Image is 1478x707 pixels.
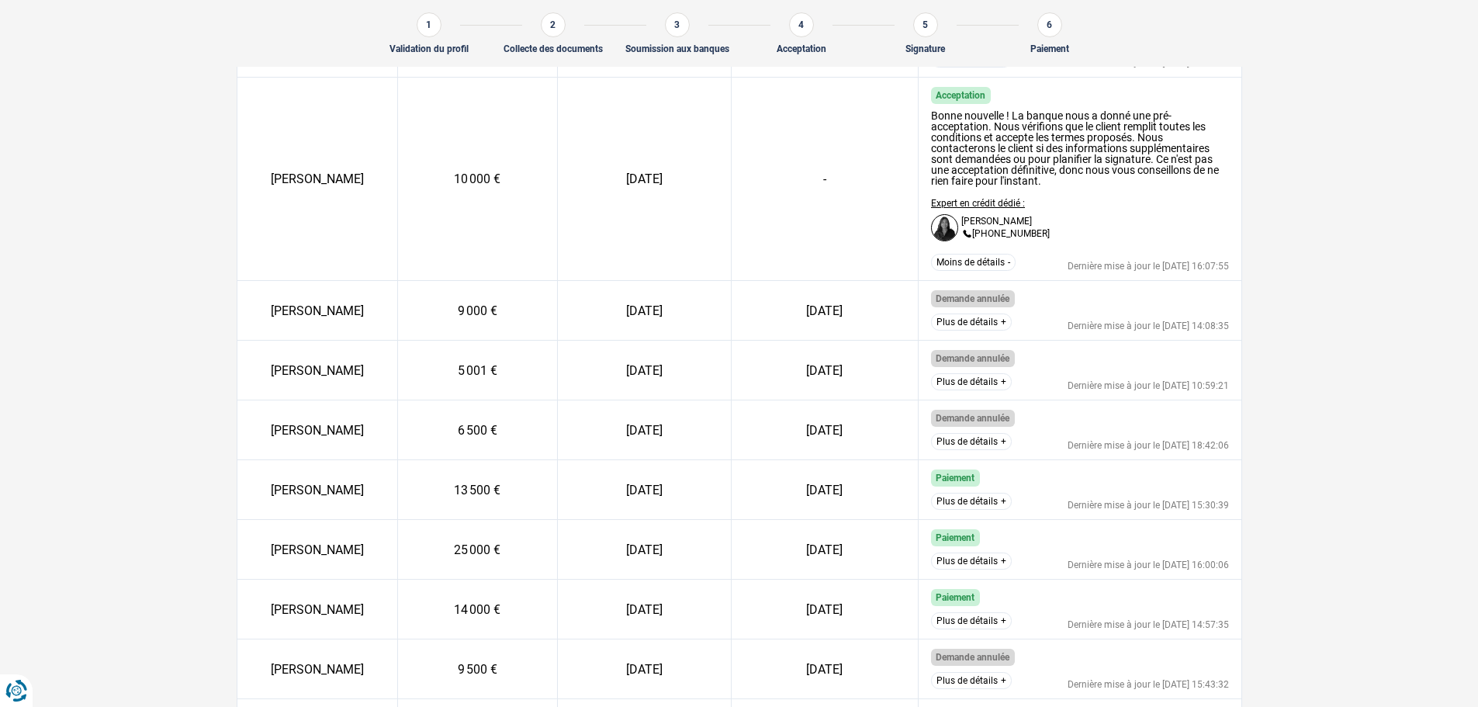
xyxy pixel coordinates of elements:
[936,90,985,101] span: Acceptation
[1030,43,1069,54] div: Paiement
[397,281,558,341] td: 9 000 €
[237,460,398,520] td: [PERSON_NAME]
[417,12,441,37] div: 1
[931,110,1229,186] div: Bonne nouvelle ! La banque nous a donné une pré-acceptation. Nous vérifions que le client remplit...
[558,341,731,400] td: [DATE]
[397,341,558,400] td: 5 001 €
[237,281,398,341] td: [PERSON_NAME]
[558,460,731,520] td: [DATE]
[931,373,1012,390] button: Plus de détails
[237,580,398,639] td: [PERSON_NAME]
[936,293,1009,304] span: Demande annulée
[1068,262,1229,271] div: Dernière mise à jour le [DATE] 16:07:55
[731,580,918,639] td: [DATE]
[558,580,731,639] td: [DATE]
[389,43,469,54] div: Validation du profil
[936,473,974,483] span: Paiement
[731,341,918,400] td: [DATE]
[1068,441,1229,450] div: Dernière mise à jour le [DATE] 18:42:06
[1068,501,1229,510] div: Dernière mise à jour le [DATE] 15:30:39
[1068,321,1229,331] div: Dernière mise à jour le [DATE] 14:08:35
[731,281,918,341] td: [DATE]
[936,592,974,603] span: Paiement
[237,341,398,400] td: [PERSON_NAME]
[1037,12,1062,37] div: 6
[558,520,731,580] td: [DATE]
[504,43,603,54] div: Collecte des documents
[1068,680,1229,689] div: Dernière mise à jour le [DATE] 15:43:32
[961,229,1050,240] p: [PHONE_NUMBER]
[1068,58,1229,68] div: Dernière mise à jour le [DATE] 15:25:20
[397,580,558,639] td: 14 000 €
[936,353,1009,364] span: Demande annulée
[1068,560,1229,570] div: Dernière mise à jour le [DATE] 16:00:06
[731,639,918,699] td: [DATE]
[931,314,1012,331] button: Plus de détails
[397,400,558,460] td: 6 500 €
[936,413,1009,424] span: Demande annulée
[625,43,729,54] div: Soumission aux banques
[558,400,731,460] td: [DATE]
[237,520,398,580] td: [PERSON_NAME]
[665,12,690,37] div: 3
[731,400,918,460] td: [DATE]
[237,400,398,460] td: [PERSON_NAME]
[931,254,1016,271] button: Moins de détails
[1068,620,1229,629] div: Dernière mise à jour le [DATE] 14:57:35
[931,672,1012,689] button: Plus de détails
[931,433,1012,450] button: Plus de détails
[913,12,938,37] div: 5
[961,217,1032,226] p: [PERSON_NAME]
[777,43,826,54] div: Acceptation
[237,78,398,281] td: [PERSON_NAME]
[936,532,974,543] span: Paiement
[541,12,566,37] div: 2
[961,229,972,240] img: +3228860076
[731,520,918,580] td: [DATE]
[731,78,918,281] td: -
[558,639,731,699] td: [DATE]
[397,78,558,281] td: 10 000 €
[936,652,1009,663] span: Demande annulée
[558,78,731,281] td: [DATE]
[397,460,558,520] td: 13 500 €
[789,12,814,37] div: 4
[731,460,918,520] td: [DATE]
[931,553,1012,570] button: Plus de détails
[931,493,1012,510] button: Plus de détails
[237,639,398,699] td: [PERSON_NAME]
[397,639,558,699] td: 9 500 €
[397,520,558,580] td: 25 000 €
[931,612,1012,629] button: Plus de détails
[931,214,958,241] img: Dayana Santamaria
[905,43,945,54] div: Signature
[1068,381,1229,390] div: Dernière mise à jour le [DATE] 10:59:21
[931,199,1050,208] p: Expert en crédit dédié :
[558,281,731,341] td: [DATE]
